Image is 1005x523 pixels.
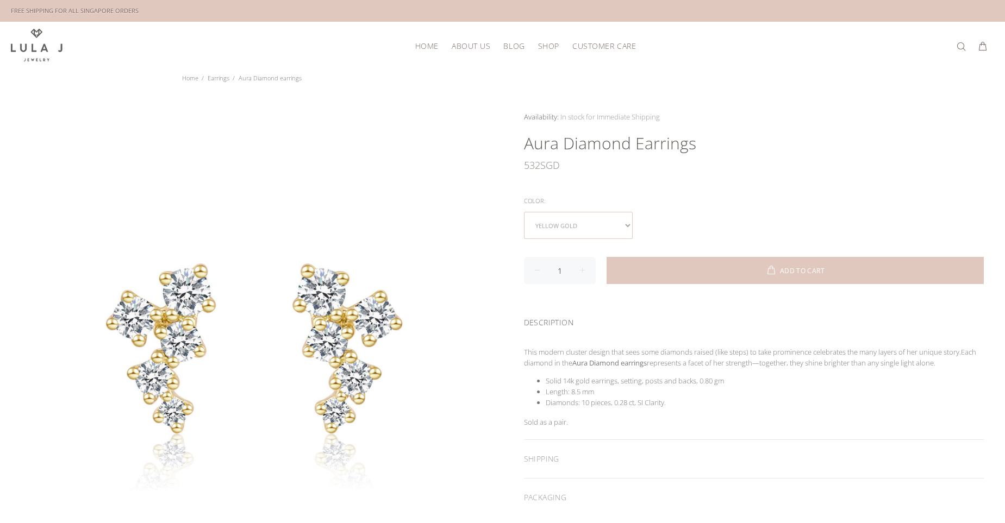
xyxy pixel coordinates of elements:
li: Solid 14k gold earrings, setting, posts and backs, 0.80 gm [546,375,984,386]
span: In stock for Immediate Shipping [560,112,660,122]
div: Color: [524,194,984,208]
span: Availability: [524,112,559,122]
div: PACKAGING [524,478,984,516]
li: Length: 8.5 mm [546,386,984,397]
div: SGD [524,154,984,176]
a: CUSTOMER CARE [566,37,636,54]
span: 532 [524,154,540,176]
a: BLOG [497,37,531,54]
span: ABOUT US [452,42,490,50]
li: Diamonds: 10 pieces, 0.28 ct, SI Clarity. [546,397,984,408]
a: Earrings [208,74,229,82]
a: SHOP [532,37,566,54]
button: ADD TO CART [607,257,984,284]
div: DESCRIPTION [524,304,984,338]
span: SHOP [538,42,559,50]
a: HOME [409,37,445,54]
div: SHIPPING [524,440,984,478]
span: Aura Diamond earrings [239,74,302,82]
span: HOME [415,42,439,50]
strong: Aura Diamond earrings [572,358,647,368]
span: CUSTOMER CARE [572,42,636,50]
span: ADD TO CART [780,268,825,274]
a: ABOUT US [445,37,497,54]
p: This modern cluster design that sees some diamonds raised (like steps) to take prominence celebra... [524,346,984,368]
div: FREE SHIPPING FOR ALL SINGAPORE ORDERS [11,5,139,17]
h1: Aura Diamond earrings [524,133,984,154]
p: Sold as a pair. [524,417,984,427]
span: BLOG [503,42,525,50]
a: Home [182,74,198,82]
